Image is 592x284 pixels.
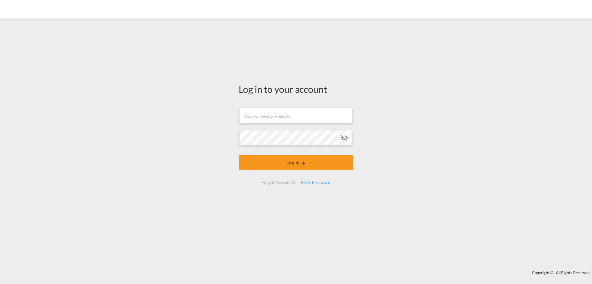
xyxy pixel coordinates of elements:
input: Enter email/phone number [239,108,352,123]
md-icon: icon-eye-off [341,134,348,142]
div: Forgot Password? [259,177,298,188]
div: Reset Password [298,177,333,188]
div: Log in to your account [239,83,353,95]
button: LOGIN [239,155,353,170]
